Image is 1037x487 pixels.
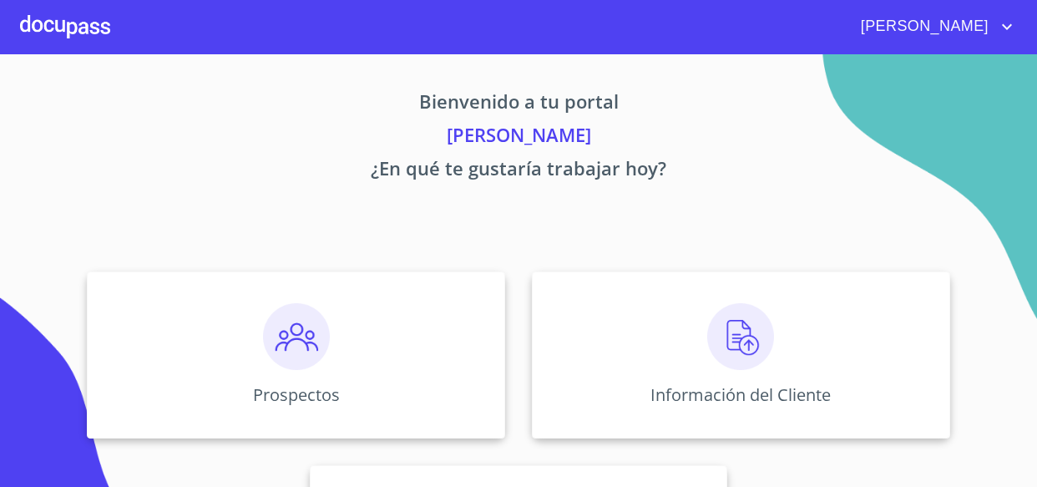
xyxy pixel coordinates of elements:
button: account of current user [848,13,1017,40]
p: Prospectos [253,383,340,406]
p: Bienvenido a tu portal [20,88,1017,121]
p: ¿En qué te gustaría trabajar hoy? [20,155,1017,188]
p: [PERSON_NAME] [20,121,1017,155]
img: prospectos.png [263,303,330,370]
p: Información del Cliente [650,383,831,406]
span: [PERSON_NAME] [848,13,997,40]
img: carga.png [707,303,774,370]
